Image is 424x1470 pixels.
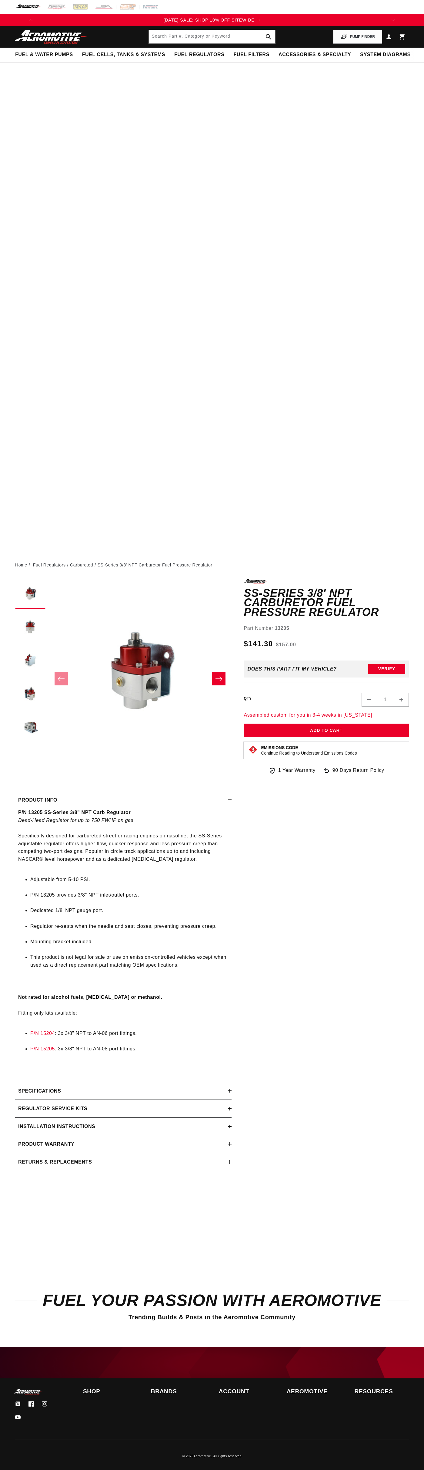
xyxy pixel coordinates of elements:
button: Load image 1 in gallery view [15,579,45,609]
li: Dedicated 1/8' NPT gauge port. [30,907,229,914]
a: Home [15,562,27,568]
label: QTY [244,696,252,701]
summary: Regulator Service Kits [15,1100,232,1117]
h2: Specifications [18,1087,61,1095]
div: Part Number: [244,624,409,632]
h2: Product warranty [18,1140,75,1148]
a: 90 Days Return Policy [323,766,384,780]
small: All rights reserved [213,1455,242,1458]
li: Regulator re-seats when the needle and seat closes, preventing pressure creep. [30,922,229,930]
p: Continue Reading to Understand Emissions Codes [261,750,357,756]
li: : 3x 3/8" NPT to AN-06 port fittings. [30,1029,229,1037]
summary: Account [219,1389,273,1394]
small: © 2025 . [182,1455,212,1458]
span: 90 Days Return Policy [332,766,384,780]
span: Fuel & Water Pumps [15,52,73,58]
media-gallery: Gallery Viewer [15,579,232,779]
summary: Fuel Regulators [170,48,229,62]
strong: 13205 [275,626,289,631]
h2: Returns & replacements [18,1158,92,1166]
div: Does This part fit My vehicle? [247,666,337,672]
h2: Product Info [18,796,57,804]
summary: Specifications [15,1082,232,1100]
a: 1 Year Warranty [269,766,315,774]
a: [DATE] SALE: SHOP 10% OFF SITEWIDE [37,17,387,23]
a: P/N 15205 [30,1046,55,1051]
li: Fuel Regulators [33,562,70,568]
summary: Aeromotive [287,1389,341,1394]
li: Mounting bracket included. [30,938,229,946]
span: Fuel Regulators [174,52,224,58]
summary: Returns & replacements [15,1153,232,1171]
strong: Emissions Code [261,745,298,750]
button: Slide right [212,672,225,685]
strong: P/N 13205 SS-Series 3/8" NPT Carb Regulator [18,810,131,815]
em: Dead-Head Regulator for up to 750 FWHP on gas. [18,818,135,823]
span: Accessories & Specialty [279,52,351,58]
button: PUMP FINDER [333,30,382,44]
button: Slide left [55,672,68,685]
h2: Regulator Service Kits [18,1105,87,1113]
h2: Installation Instructions [18,1123,95,1130]
p: Assembled custom for you in 3-4 weeks in [US_STATE] [244,711,409,719]
input: Search by Part Number, Category or Keyword [149,30,275,43]
strong: Not rated for alcohol fuels, [MEDICAL_DATA] or methanol. [18,995,162,1000]
button: Translation missing: en.sections.announcements.next_announcement [387,14,399,26]
span: Fuel Cells, Tanks & Systems [82,52,165,58]
summary: Installation Instructions [15,1118,232,1135]
summary: Shop [83,1389,137,1394]
li: SS-Series 3/8' NPT Carburetor Fuel Pressure Regulator [98,562,212,568]
img: Aeromotive [13,30,89,44]
li: Adjustable from 5-10 PSI. [30,876,229,884]
h1: SS-Series 3/8' NPT Carburetor Fuel Pressure Regulator [244,588,409,617]
h2: Fuel Your Passion with Aeromotive [15,1293,409,1307]
nav: breadcrumbs [15,562,409,568]
summary: Accessories & Specialty [274,48,356,62]
summary: Fuel & Water Pumps [11,48,78,62]
button: Translation missing: en.sections.announcements.previous_announcement [25,14,37,26]
button: Load image 2 in gallery view [15,612,45,643]
summary: Resources [355,1389,409,1394]
span: Fuel Filters [233,52,269,58]
div: Announcement [37,17,387,23]
div: Specifically designed for carbureted street or racing engines on gasoline, the SS-Series adjustab... [15,809,232,1077]
summary: Product Info [15,791,232,809]
summary: Fuel Cells, Tanks & Systems [78,48,170,62]
button: Verify [368,664,405,674]
li: This product is not legal for sale or use on emission-controlled vehicles except when used as a d... [30,953,229,969]
s: $157.00 [276,641,296,648]
span: $141.30 [244,638,273,649]
button: Emissions CodeContinue Reading to Understand Emissions Codes [261,745,357,756]
span: [DATE] SALE: SHOP 10% OFF SITEWIDE [163,18,254,22]
button: Add to Cart [244,724,409,737]
span: System Diagrams [360,52,410,58]
button: Load image 5 in gallery view [15,712,45,743]
summary: Product warranty [15,1135,232,1153]
summary: Brands [151,1389,205,1394]
a: P/N 15204 [30,1031,55,1036]
li: Carbureted [70,562,98,568]
button: Load image 3 in gallery view [15,646,45,676]
img: Emissions code [248,745,258,755]
button: search button [262,30,275,43]
li: P/N 13205 provides 3/8" NPT inlet/outlet ports. [30,891,229,899]
li: : 3x 3/8" NPT to AN-08 port fittings. [30,1045,229,1053]
div: 1 of 3 [37,17,387,23]
span: Trending Builds & Posts in the Aeromotive Community [129,1314,295,1320]
span: 1 Year Warranty [278,766,315,774]
summary: Fuel Filters [229,48,274,62]
img: Aeromotive [13,1389,43,1395]
a: Aeromotive [194,1455,211,1458]
summary: System Diagrams [356,48,415,62]
button: Load image 4 in gallery view [15,679,45,709]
